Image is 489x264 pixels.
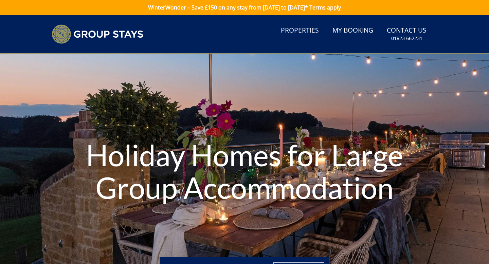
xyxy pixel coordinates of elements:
[330,23,376,38] a: My Booking
[391,35,422,42] small: 01823 662231
[278,23,322,38] a: Properties
[73,125,416,217] h1: Holiday Homes for Large Group Accommodation
[52,24,143,44] img: Group Stays
[384,23,429,45] a: Contact Us01823 662231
